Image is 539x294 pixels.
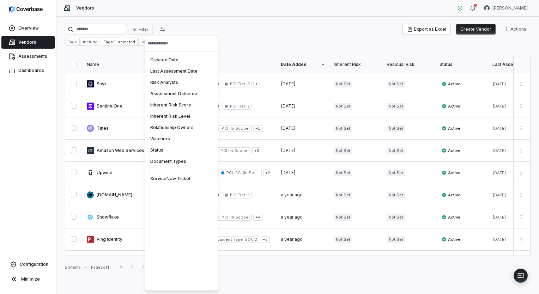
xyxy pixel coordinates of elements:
div: Created Date [147,54,215,66]
div: Document Types [147,156,215,167]
div: Suggestions [145,51,218,187]
div: Last Assessment Date [147,66,215,77]
div: Relationship Owners [147,122,215,133]
div: ServiceNow Ticket [147,173,215,184]
div: Inherent Risk Level [147,111,215,122]
div: Watchers [147,133,215,145]
div: Status [147,145,215,156]
div: Assessment Outcome [147,88,215,99]
div: Inherent Risk Score [147,99,215,111]
div: Risk Analysts [147,77,215,88]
